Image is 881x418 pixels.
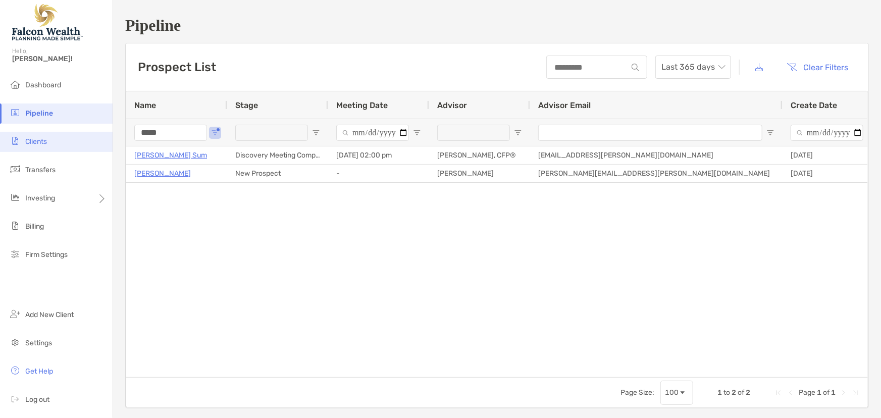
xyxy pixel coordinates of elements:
span: Log out [25,395,49,404]
input: Create Date Filter Input [791,125,863,141]
img: add_new_client icon [9,308,21,320]
span: 1 [831,388,836,397]
span: 2 [746,388,750,397]
span: of [823,388,830,397]
span: Transfers [25,166,56,174]
span: Billing [25,222,44,231]
button: Open Filter Menu [867,129,875,137]
div: - [328,165,429,182]
img: settings icon [9,336,21,348]
img: firm-settings icon [9,248,21,260]
span: 2 [732,388,736,397]
img: get-help icon [9,364,21,377]
img: transfers icon [9,163,21,175]
img: clients icon [9,135,21,147]
button: Open Filter Menu [514,129,522,137]
div: [PERSON_NAME] [429,165,530,182]
div: [EMAIL_ADDRESS][PERSON_NAME][DOMAIN_NAME] [530,146,783,164]
span: Investing [25,194,55,202]
div: Next Page [840,389,848,397]
div: [DATE] 02:00 pm [328,146,429,164]
span: [PERSON_NAME]! [12,55,107,63]
span: Dashboard [25,81,61,89]
input: Advisor Email Filter Input [538,125,762,141]
span: Page [799,388,815,397]
span: Firm Settings [25,250,68,259]
button: Open Filter Menu [766,129,774,137]
div: First Page [774,389,783,397]
span: Name [134,100,156,110]
span: Last 365 days [661,56,725,78]
h3: Prospect List [138,60,216,74]
span: Get Help [25,367,53,376]
button: Open Filter Menu [312,129,320,137]
input: Meeting Date Filter Input [336,125,409,141]
span: Create Date [791,100,837,110]
img: investing icon [9,191,21,203]
button: Clear Filters [780,56,856,78]
img: billing icon [9,220,21,232]
div: Last Page [852,389,860,397]
span: Stage [235,100,258,110]
span: Add New Client [25,310,74,319]
img: pipeline icon [9,107,21,119]
span: Meeting Date [336,100,388,110]
span: of [738,388,744,397]
span: Advisor [437,100,467,110]
span: Settings [25,339,52,347]
span: Advisor Email [538,100,591,110]
div: Page Size [660,381,693,405]
span: Pipeline [25,109,53,118]
div: [PERSON_NAME][EMAIL_ADDRESS][PERSON_NAME][DOMAIN_NAME] [530,165,783,182]
div: Page Size: [620,388,654,397]
span: 1 [817,388,821,397]
div: Previous Page [787,389,795,397]
img: Falcon Wealth Planning Logo [12,4,83,40]
input: Name Filter Input [134,125,207,141]
button: Open Filter Menu [211,129,219,137]
span: 1 [717,388,722,397]
a: [PERSON_NAME] Sum [134,149,207,162]
img: dashboard icon [9,78,21,90]
span: to [723,388,730,397]
img: input icon [632,64,639,71]
div: New Prospect [227,165,328,182]
div: [PERSON_NAME], CFP® [429,146,530,164]
button: Open Filter Menu [413,129,421,137]
div: Discovery Meeting Complete [227,146,328,164]
div: 100 [665,388,679,397]
span: Clients [25,137,47,146]
a: [PERSON_NAME] [134,167,191,180]
img: logout icon [9,393,21,405]
h1: Pipeline [125,16,869,35]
